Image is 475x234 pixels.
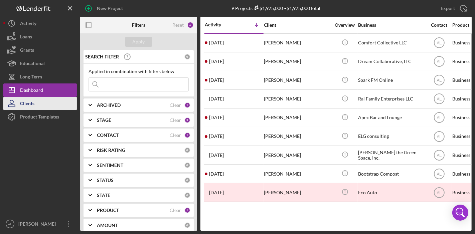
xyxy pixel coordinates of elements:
[209,115,224,120] time: 2025-08-22 15:50
[437,153,442,158] text: AL
[170,118,181,123] div: Clear
[441,2,455,15] div: Export
[264,22,331,28] div: Client
[358,165,425,183] div: Bootstrap Compost
[3,17,77,30] button: Activity
[437,190,442,195] text: AL
[209,190,224,195] time: 2024-12-11 16:27
[209,40,224,45] time: 2025-09-15 21:43
[20,83,43,98] div: Dashboard
[264,34,331,52] div: [PERSON_NAME]
[184,222,190,228] div: 0
[20,30,32,45] div: Loans
[97,2,123,15] div: New Project
[20,110,59,125] div: Product Templates
[358,184,425,201] div: Eco Auto
[264,53,331,70] div: [PERSON_NAME]
[437,115,442,120] text: AL
[97,178,114,183] b: STATUS
[205,22,234,27] div: Activity
[209,77,224,83] time: 2025-09-02 23:18
[170,133,181,138] div: Clear
[264,128,331,145] div: [PERSON_NAME]
[184,192,190,198] div: 0
[20,43,34,58] div: Grants
[97,208,119,213] b: PRODUCT
[184,117,190,123] div: 3
[184,102,190,108] div: 1
[133,37,145,47] div: Apply
[253,5,283,11] div: $1,975,000
[437,41,442,45] text: AL
[3,97,77,110] a: Clients
[358,109,425,127] div: Apex Bar and Lounge
[97,118,111,123] b: STAGE
[264,184,331,201] div: [PERSON_NAME]
[358,128,425,145] div: ELG consulting
[209,134,224,139] time: 2025-08-11 18:32
[85,54,119,59] b: SEARCH FILTER
[231,5,320,11] div: 9 Projects • $1,975,000 Total
[184,132,190,138] div: 1
[264,165,331,183] div: [PERSON_NAME]
[332,22,357,28] div: Overview
[3,110,77,124] button: Product Templates
[3,217,77,231] button: AL[PERSON_NAME]
[97,193,110,198] b: STATE
[187,22,194,28] div: 6
[437,97,442,101] text: AL
[437,134,442,139] text: AL
[3,83,77,97] button: Dashboard
[3,57,77,70] button: Educational
[209,171,224,177] time: 2025-07-09 02:23
[434,2,472,15] button: Export
[437,172,442,176] text: AL
[20,97,34,112] div: Clients
[264,71,331,89] div: [PERSON_NAME]
[20,57,45,72] div: Educational
[264,146,331,164] div: [PERSON_NAME]
[97,223,118,228] b: AMOUNT
[80,2,130,15] button: New Project
[3,70,77,83] button: Long-Term
[264,90,331,108] div: [PERSON_NAME]
[358,71,425,89] div: Spark FM Online
[358,146,425,164] div: [PERSON_NAME] the Green Space, Inc.
[184,177,190,183] div: 0
[20,17,36,32] div: Activity
[184,162,190,168] div: 0
[358,22,425,28] div: Business
[17,217,60,232] div: [PERSON_NAME]
[209,59,224,64] time: 2025-09-04 01:13
[427,22,452,28] div: Contact
[89,69,189,74] div: Applied in combination with filters below
[20,70,42,85] div: Long-Term
[97,148,125,153] b: RISK RATING
[437,78,442,83] text: AL
[97,163,123,168] b: SENTIMENT
[3,30,77,43] button: Loans
[172,22,184,28] div: Reset
[97,133,119,138] b: CONTACT
[3,43,77,57] a: Grants
[184,207,190,213] div: 1
[264,109,331,127] div: [PERSON_NAME]
[209,96,224,101] time: 2025-08-28 22:34
[132,22,145,28] b: Filters
[209,153,224,158] time: 2025-07-24 17:29
[358,53,425,70] div: Dream Collaborative, LLC
[97,102,121,108] b: ARCHIVED
[8,222,12,226] text: AL
[170,208,181,213] div: Clear
[184,147,190,153] div: 0
[452,205,468,221] div: Open Intercom Messenger
[437,59,442,64] text: AL
[184,54,190,60] div: 0
[125,37,152,47] button: Apply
